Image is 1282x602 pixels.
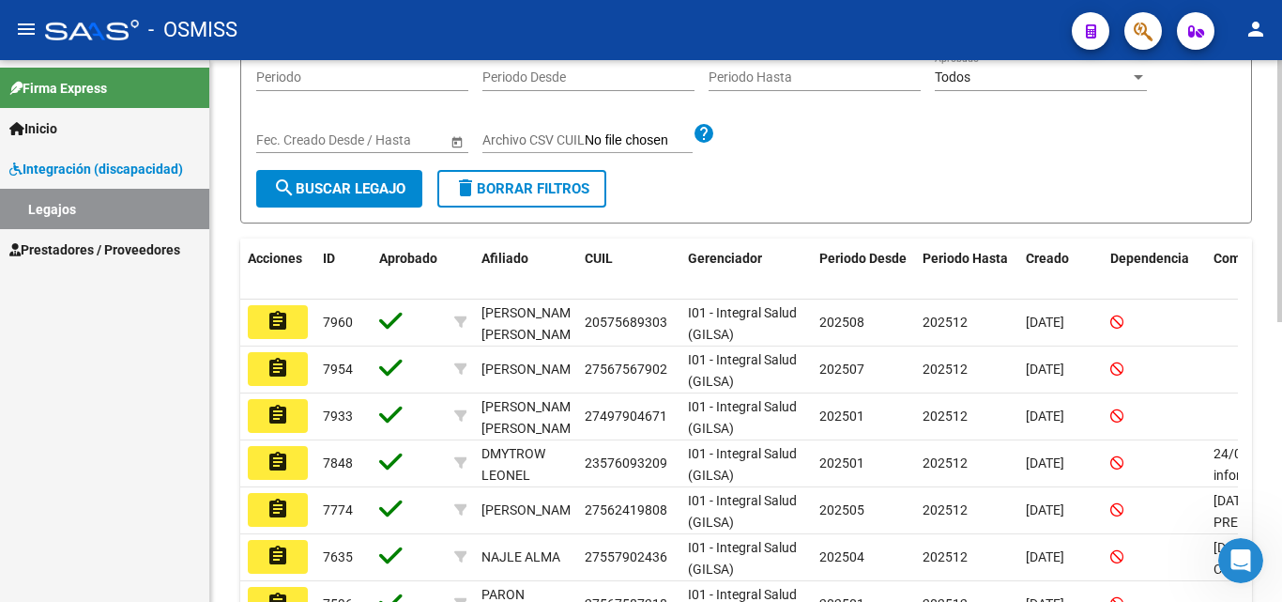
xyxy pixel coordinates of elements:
div: [PERSON_NAME] [PERSON_NAME] [481,396,582,440]
mat-icon: menu [15,18,38,40]
span: CUIL [585,251,613,266]
mat-icon: assignment [267,404,289,426]
span: I01 - Integral Salud (GILSA) [688,446,797,483]
span: [DATE] [1026,315,1064,330]
datatable-header-cell: Gerenciador [680,239,812,301]
mat-icon: person [1244,18,1267,40]
span: ID [323,251,335,266]
span: 202508 [819,315,864,330]
div: DMYTROW LEONEL JESUS [481,443,570,507]
div: [PERSON_NAME] [481,359,582,380]
span: 7954 [323,362,353,377]
span: 27567567902 [585,362,667,377]
span: 23576093209 [585,455,667,471]
span: Aprobado [379,251,437,266]
mat-icon: help [693,122,715,145]
input: Fecha inicio [256,132,325,148]
mat-icon: assignment [267,357,289,379]
mat-icon: assignment [267,451,289,473]
span: 27562419808 [585,502,667,517]
span: [DATE] [1026,549,1064,564]
datatable-header-cell: Acciones [240,239,315,301]
span: 202512 [923,502,968,517]
span: [DATE] [1026,455,1064,471]
button: Open calendar [447,131,466,151]
span: Periodo Hasta [923,251,1008,266]
iframe: Intercom live chat [1218,538,1263,583]
span: 7933 [323,409,353,424]
span: 202512 [923,409,968,424]
mat-icon: assignment [267,545,289,567]
span: Integración (discapacidad) [9,159,183,179]
span: 202512 [923,549,968,564]
span: 202504 [819,549,864,564]
span: Prestadores / Proveedores [9,239,180,260]
datatable-header-cell: Afiliado [474,239,577,301]
datatable-header-cell: CUIL [577,239,680,301]
datatable-header-cell: Aprobado [372,239,447,301]
span: Dependencia [1110,251,1189,266]
span: [DATE] [1026,502,1064,517]
span: 202512 [923,455,968,471]
span: Inicio [9,118,57,139]
div: NAJLE ALMA [481,547,560,568]
span: I01 - Integral Salud (GILSA) [688,540,797,577]
span: 202501 [819,409,864,424]
span: 202505 [819,502,864,517]
span: 7848 [323,455,353,471]
span: Buscar Legajo [273,180,405,197]
span: I01 - Integral Salud (GILSA) [688,493,797,530]
span: Archivo CSV CUIL [482,132,585,147]
span: 202501 [819,455,864,471]
span: 27497904671 [585,409,667,424]
mat-icon: delete [454,177,477,199]
span: Borrar Filtros [454,180,589,197]
span: Todos [935,69,970,85]
span: Periodo Desde [819,251,907,266]
datatable-header-cell: ID [315,239,372,301]
span: I01 - Integral Salud (GILSA) [688,305,797,342]
datatable-header-cell: Creado [1018,239,1103,301]
mat-icon: assignment [267,310,289,332]
span: 20575689303 [585,315,667,330]
mat-icon: assignment [267,498,289,520]
span: Afiliado [481,251,528,266]
input: Fecha fin [341,132,433,148]
div: [PERSON_NAME] [PERSON_NAME] [481,302,582,346]
span: I01 - Integral Salud (GILSA) [688,399,797,436]
div: [PERSON_NAME] [481,500,582,521]
datatable-header-cell: Dependencia [1103,239,1206,301]
datatable-header-cell: Periodo Desde [812,239,915,301]
button: Borrar Filtros [437,170,606,208]
span: 7635 [323,549,353,564]
span: Gerenciador [688,251,762,266]
span: 7774 [323,502,353,517]
span: Creado [1026,251,1069,266]
mat-icon: search [273,177,296,199]
span: - OSMISS [148,9,237,51]
span: 202507 [819,362,864,377]
datatable-header-cell: Periodo Hasta [915,239,1018,301]
span: Firma Express [9,78,107,99]
span: 202512 [923,315,968,330]
input: Archivo CSV CUIL [585,132,693,149]
span: I01 - Integral Salud (GILSA) [688,352,797,389]
span: [DATE] [1026,409,1064,424]
button: Buscar Legajo [256,170,422,208]
span: [DATE] [1026,362,1064,377]
span: 202512 [923,362,968,377]
span: 27557902436 [585,549,667,564]
span: Acciones [248,251,302,266]
span: 7960 [323,315,353,330]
